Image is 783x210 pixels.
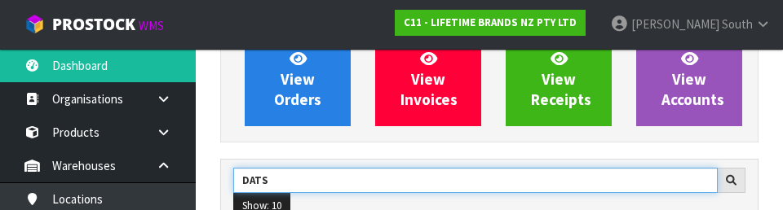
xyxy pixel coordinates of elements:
span: View Receipts [531,49,591,110]
span: South [722,16,753,32]
a: C11 - LIFETIME BRANDS NZ PTY LTD [395,10,586,36]
a: ViewReceipts [506,33,612,126]
a: ViewInvoices [375,33,481,126]
span: ProStock [52,14,135,35]
span: View Orders [274,49,321,110]
span: [PERSON_NAME] [631,16,719,32]
span: View Invoices [400,49,458,110]
input: Search clients [233,168,718,193]
a: ViewAccounts [636,33,742,126]
span: View Accounts [661,49,724,110]
img: cube-alt.png [24,14,45,34]
strong: C11 - LIFETIME BRANDS NZ PTY LTD [404,15,577,29]
a: ViewOrders [245,33,351,126]
small: WMS [139,18,164,33]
